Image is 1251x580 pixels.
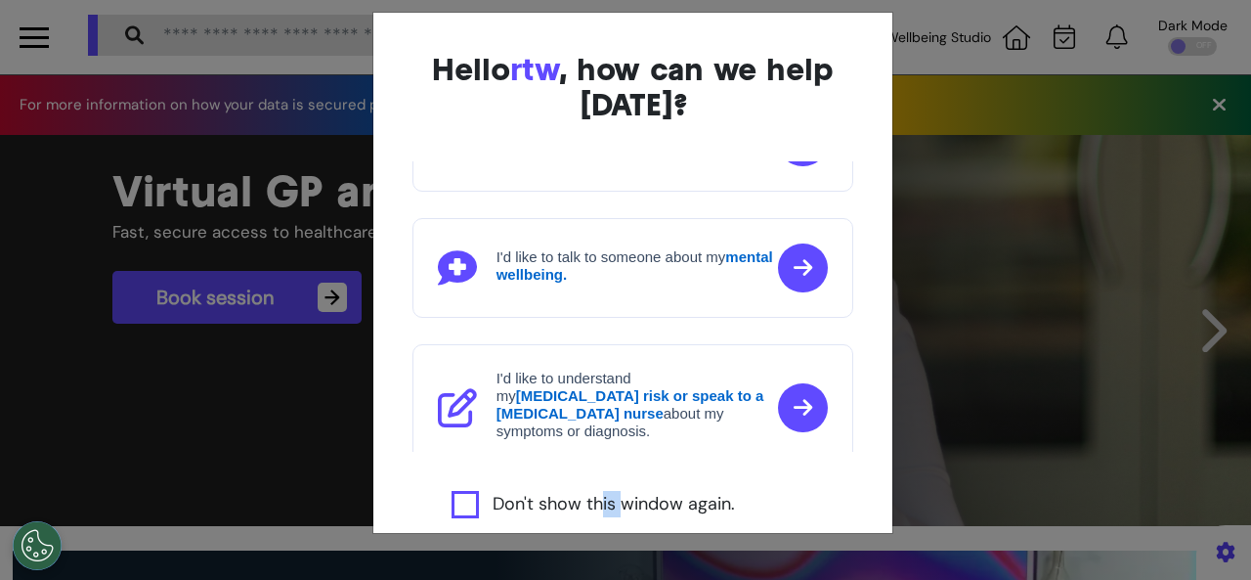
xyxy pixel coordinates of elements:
strong: mental wellbeing. [496,248,773,283]
h4: I'd like to talk to someone about my [496,248,774,284]
input: Agree to privacy policy [452,491,479,518]
strong: [MEDICAL_DATA] risk or speak to a [MEDICAL_DATA] nurse [496,387,764,422]
div: Hello , how can we help [DATE]? [412,52,854,122]
label: Don't show this window again. [493,491,735,518]
h4: I'd like to understand my about my symptoms or diagnosis. [496,370,774,440]
button: Open Preferences [13,521,62,570]
span: rtw [510,51,559,88]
